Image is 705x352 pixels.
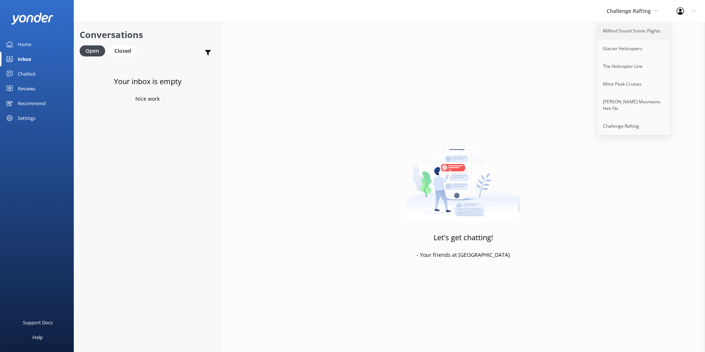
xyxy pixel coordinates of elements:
span: Challenge Rafting [607,7,651,14]
div: Settings [18,111,35,125]
h2: Conversations [80,28,215,42]
a: [PERSON_NAME] Mountains Heli-Ski [597,93,671,117]
a: Open [80,46,109,55]
img: yonder-white-logo.png [11,13,53,25]
div: Help [32,330,43,345]
div: Open [80,45,105,56]
div: Home [18,37,31,52]
div: Chatbot [18,66,36,81]
div: Recommend [18,96,46,111]
h3: Your inbox is empty [114,76,181,87]
div: Inbox [18,52,31,66]
h3: Let's get chatting! [434,232,493,244]
p: Nice work [135,95,160,103]
div: Support Docs [23,315,53,330]
p: - Your friends at [GEOGRAPHIC_DATA] [417,251,510,259]
div: Reviews [18,81,35,96]
div: Closed [109,45,137,56]
a: Milford Sound Scenic Flights [597,22,671,40]
a: Challenge Rafting [597,117,671,135]
img: artwork of a man stealing a conversation from at giant smartphone [406,130,520,222]
a: Glacier Helicopters [597,40,671,58]
a: The Helicopter Line [597,58,671,75]
a: Closed [109,46,140,55]
a: Mitre Peak Cruises [597,75,671,93]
